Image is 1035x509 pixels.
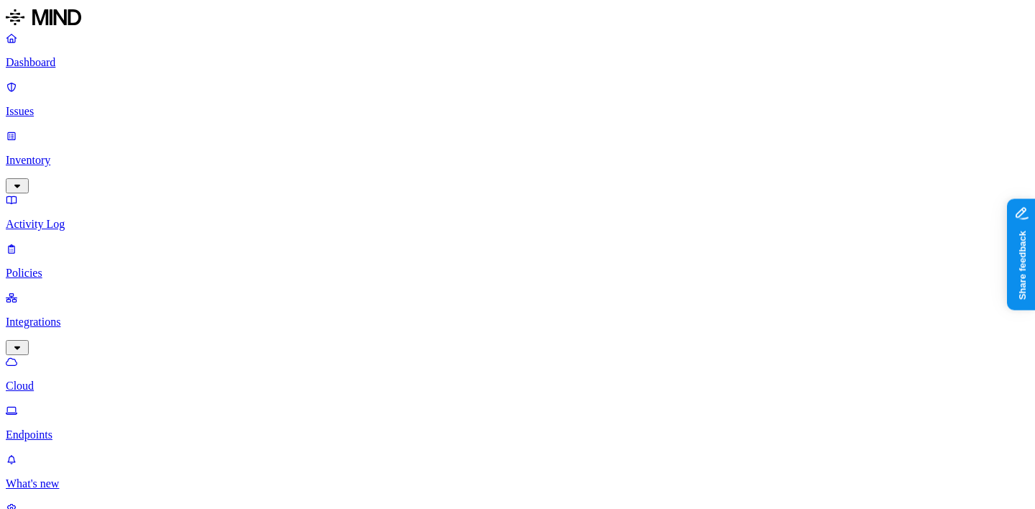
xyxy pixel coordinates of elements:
[6,477,1029,490] p: What's new
[6,380,1029,393] p: Cloud
[6,81,1029,118] a: Issues
[6,267,1029,280] p: Policies
[6,218,1029,231] p: Activity Log
[6,193,1029,231] a: Activity Log
[6,32,1029,69] a: Dashboard
[6,154,1029,167] p: Inventory
[6,56,1029,69] p: Dashboard
[6,355,1029,393] a: Cloud
[6,316,1029,329] p: Integrations
[6,6,81,29] img: MIND
[6,242,1029,280] a: Policies
[6,428,1029,441] p: Endpoints
[6,129,1029,191] a: Inventory
[6,105,1029,118] p: Issues
[6,453,1029,490] a: What's new
[6,6,1029,32] a: MIND
[6,291,1029,353] a: Integrations
[6,404,1029,441] a: Endpoints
